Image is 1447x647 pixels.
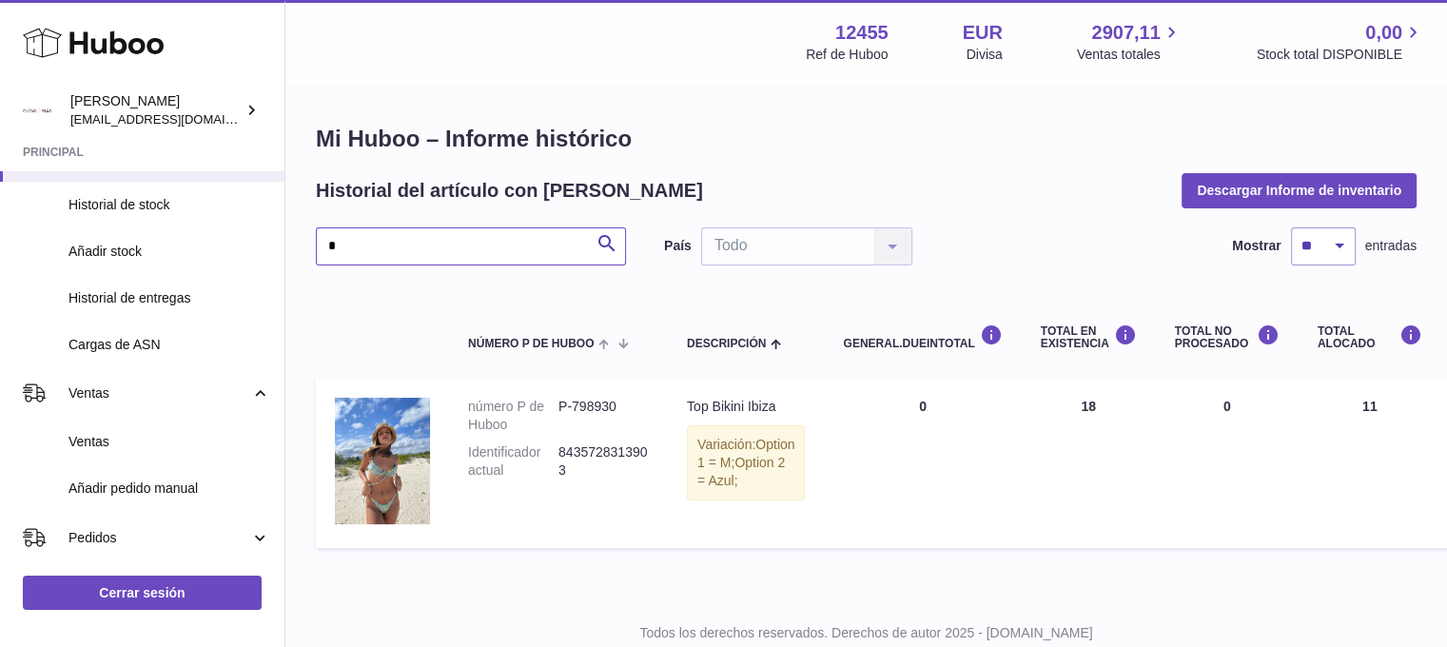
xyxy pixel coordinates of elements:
span: número P de Huboo [468,338,594,350]
span: entradas [1365,237,1417,255]
a: 2907,11 Ventas totales [1077,20,1183,64]
td: 18 [1022,379,1156,548]
a: Cerrar sesión [23,576,262,610]
div: Total ALOCADO [1318,324,1422,350]
span: [EMAIL_ADDRESS][DOMAIN_NAME] [70,111,280,127]
div: general.dueInTotal [843,324,1002,350]
button: Descargar Informe de inventario [1182,173,1417,207]
a: 0,00 Stock total DISPONIBLE [1257,20,1424,64]
span: Historial de stock [68,196,270,214]
h1: Mi Huboo – Informe histórico [316,124,1417,154]
span: Añadir pedido manual [68,480,270,498]
span: 0,00 [1365,20,1402,46]
div: Total NO PROCESADO [1175,324,1280,350]
img: pedidos@glowrias.com [23,96,51,125]
span: Option 1 = M; [697,437,794,470]
span: Añadir stock [68,243,270,261]
strong: EUR [963,20,1003,46]
label: Mostrar [1232,237,1281,255]
div: Ref de Huboo [806,46,888,64]
dt: número P de Huboo [468,398,558,434]
span: Cargas de ASN [68,336,270,354]
div: Divisa [967,46,1003,64]
span: Pedidos [68,529,250,547]
span: 2907,11 [1091,20,1160,46]
span: Option 2 = Azul; [697,455,785,488]
span: Historial de entregas [68,289,270,307]
span: Ventas totales [1077,46,1183,64]
label: País [664,237,692,255]
h2: Historial del artículo con [PERSON_NAME] [316,178,703,204]
span: Ventas [68,433,270,451]
p: Todos los derechos reservados. Derechos de autor 2025 - [DOMAIN_NAME] [301,624,1432,642]
img: product image [335,398,430,524]
div: Variación: [687,425,805,500]
span: Stock total DISPONIBLE [1257,46,1424,64]
span: Descripción [687,338,766,350]
td: 11 [1299,379,1441,548]
dt: Identificador actual [468,443,558,480]
span: Ventas [68,384,250,402]
dd: 8435728313903 [558,443,649,480]
td: 0 [1156,379,1299,548]
div: Total en EXISTENCIA [1041,324,1137,350]
strong: 12455 [835,20,889,46]
div: Top Bikini Ibiza [687,398,805,416]
td: 0 [824,379,1021,548]
div: [PERSON_NAME] [70,92,242,128]
dd: P-798930 [558,398,649,434]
